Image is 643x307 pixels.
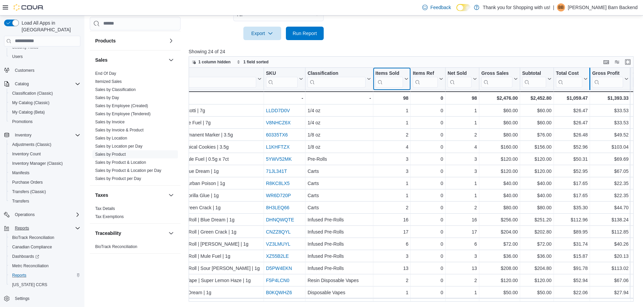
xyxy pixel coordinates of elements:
[448,106,477,115] div: 1
[131,191,262,199] div: Florist Farms | 510 Cart | Gorilla Glue | 1g
[15,225,29,231] span: Reports
[12,119,33,124] span: Promotions
[189,58,233,66] button: 1 column hidden
[375,70,403,76] div: Items Sold
[95,95,119,100] span: Sales by Day
[286,27,324,40] button: Run Report
[12,80,31,88] button: Catalog
[7,242,83,252] button: Canadian Compliance
[95,119,125,125] span: Sales by Invoice
[556,179,588,187] div: $17.65
[15,296,29,301] span: Settings
[413,131,443,139] div: 0
[413,155,443,163] div: 0
[9,89,80,97] span: Classification (Classic)
[602,58,610,66] button: Keyboard shortcuts
[90,69,181,185] div: Sales
[413,119,443,127] div: 0
[448,94,477,102] div: 98
[556,94,588,102] div: $1,059.47
[1,210,83,219] button: Operations
[481,119,518,127] div: $60.00
[266,193,291,198] a: WR6D720P
[7,178,83,187] button: Purchase Orders
[592,143,628,151] div: $103.04
[131,70,262,87] button: Product
[131,143,262,151] div: Florist Farms | Flower | Tropical Cookies | 3.5g
[413,70,443,87] button: Items Ref
[95,168,161,173] a: Sales by Product & Location per Day
[131,131,262,139] div: Florist Farms | Flower | Permanent Marker | 3.5g
[12,254,39,259] span: Dashboards
[375,119,408,127] div: 1
[9,243,55,251] a: Canadian Compliance
[1,294,83,303] button: Settings
[568,3,638,11] p: [PERSON_NAME] Barn Backend
[95,206,115,211] a: Tax Details
[131,167,262,175] div: Florist Farms | 510 Cart | Blue Dream | 1g
[12,161,63,166] span: Inventory Manager (Classic)
[522,70,552,87] button: Subtotal
[12,224,32,232] button: Reports
[307,70,366,87] div: Classification
[413,70,438,87] div: Items Ref
[243,27,281,40] button: Export
[12,131,80,139] span: Inventory
[9,234,57,242] a: BioTrack Reconciliation
[95,192,166,198] button: Taxes
[307,155,371,163] div: Pre-Rolls
[375,155,408,163] div: 3
[556,106,588,115] div: $26.47
[12,211,80,219] span: Operations
[556,70,582,76] div: Total Cost
[293,30,317,37] span: Run Report
[9,252,80,260] span: Dashboards
[9,197,32,205] a: Transfers
[7,187,83,196] button: Transfers (Classic)
[7,140,83,149] button: Adjustments (Classic)
[522,155,552,163] div: $120.00
[1,79,83,89] button: Catalog
[7,52,83,61] button: Users
[15,68,34,73] span: Customers
[413,204,443,212] div: 0
[448,70,472,76] div: Net Sold
[7,117,83,126] button: Promotions
[247,27,277,40] span: Export
[522,204,552,212] div: $80.00
[481,143,518,151] div: $160.00
[375,131,408,139] div: 2
[95,176,141,181] a: Sales by Product per Day
[420,1,454,14] a: Feedback
[95,214,124,219] a: Tax Exemptions
[9,169,32,177] a: Manifests
[481,191,518,199] div: $40.00
[131,179,262,187] div: Florist Farms | 510 Cart | Durban Poison | 1g
[481,179,518,187] div: $40.00
[9,141,54,149] a: Adjustments (Classic)
[95,127,143,133] span: Sales by Invoice & Product
[9,197,80,205] span: Transfers
[266,108,290,113] a: LLDD7D0V
[592,191,628,199] div: $22.35
[12,282,47,287] span: [US_STATE] CCRS
[243,59,269,65] span: 1 field sorted
[14,4,44,11] img: Cova
[448,167,477,175] div: 3
[131,94,262,102] div: Totals
[481,204,518,212] div: $80.00
[95,144,142,149] span: Sales by Location per Day
[556,191,588,199] div: $17.65
[7,149,83,159] button: Inventory Count
[266,290,292,295] a: B0KQWHZ6
[613,58,621,66] button: Display options
[413,106,443,115] div: 0
[95,112,151,116] a: Sales by Employee (Tendered)
[167,229,175,237] button: Traceability
[9,118,35,126] a: Promotions
[95,152,126,157] a: Sales by Product
[9,150,80,158] span: Inventory Count
[481,70,518,87] button: Gross Sales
